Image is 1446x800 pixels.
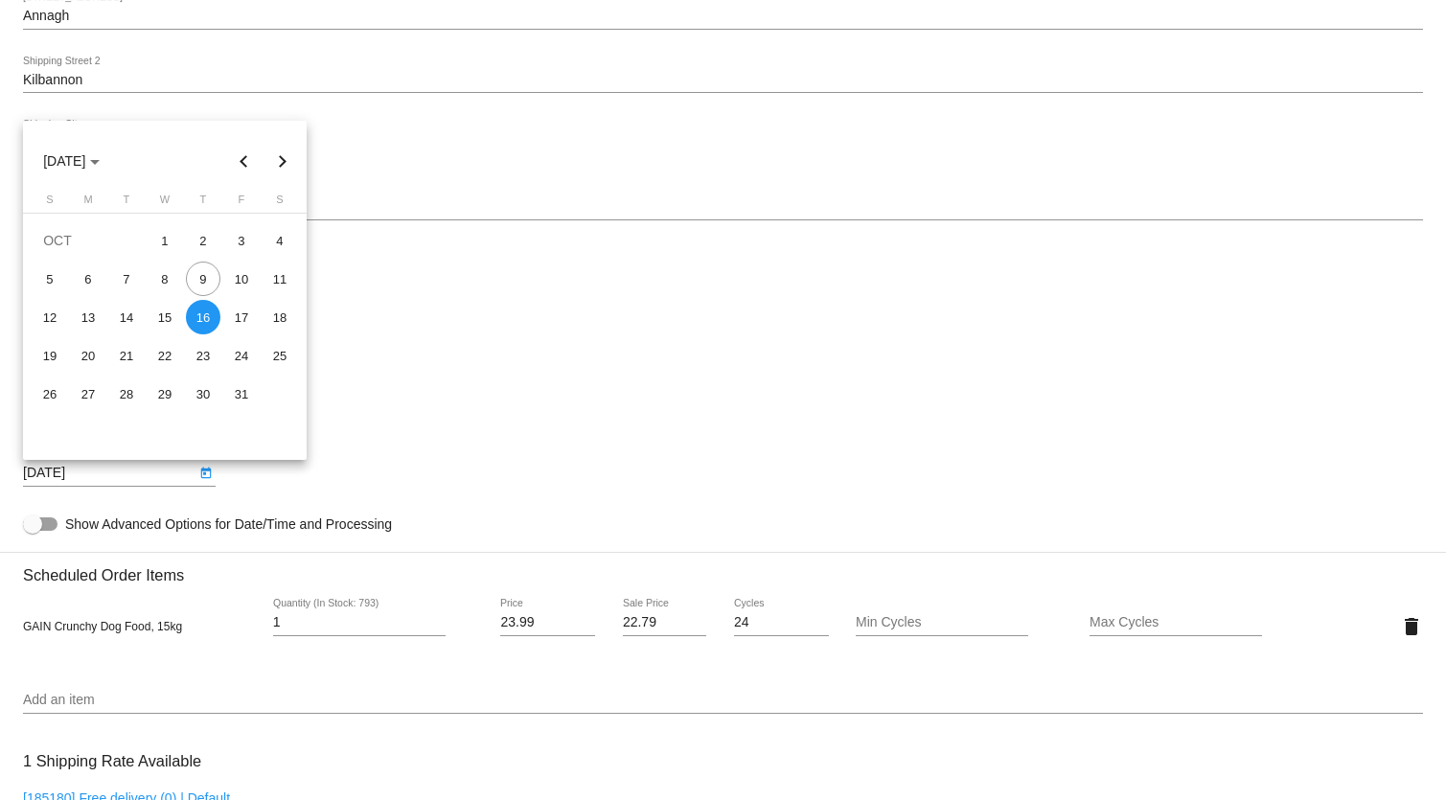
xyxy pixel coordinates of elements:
[146,336,184,375] td: October 22, 2025
[263,223,297,258] div: 4
[71,338,105,373] div: 20
[107,260,146,298] td: October 7, 2025
[261,336,299,375] td: October 25, 2025
[28,142,115,180] button: Choose month and year
[186,300,220,334] div: 16
[186,377,220,411] div: 30
[107,298,146,336] td: October 14, 2025
[69,375,107,413] td: October 27, 2025
[109,262,144,296] div: 7
[148,262,182,296] div: 8
[146,194,184,213] th: Wednesday
[224,338,259,373] div: 24
[31,375,69,413] td: October 26, 2025
[109,300,144,334] div: 14
[69,260,107,298] td: October 6, 2025
[222,298,261,336] td: October 17, 2025
[146,260,184,298] td: October 8, 2025
[186,262,220,296] div: 9
[261,194,299,213] th: Saturday
[69,298,107,336] td: October 13, 2025
[224,377,259,411] div: 31
[109,338,144,373] div: 21
[43,153,100,169] span: [DATE]
[71,300,105,334] div: 13
[107,194,146,213] th: Tuesday
[148,300,182,334] div: 15
[186,338,220,373] div: 23
[184,260,222,298] td: October 9, 2025
[107,336,146,375] td: October 21, 2025
[263,300,297,334] div: 18
[222,260,261,298] td: October 10, 2025
[107,375,146,413] td: October 28, 2025
[31,298,69,336] td: October 12, 2025
[184,375,222,413] td: October 30, 2025
[71,377,105,411] div: 27
[261,298,299,336] td: October 18, 2025
[109,377,144,411] div: 28
[31,194,69,213] th: Sunday
[222,375,261,413] td: October 31, 2025
[69,194,107,213] th: Monday
[31,221,146,260] td: OCT
[33,262,67,296] div: 5
[31,260,69,298] td: October 5, 2025
[225,142,264,180] button: Previous month
[222,336,261,375] td: October 24, 2025
[148,338,182,373] div: 22
[224,223,259,258] div: 3
[261,260,299,298] td: October 11, 2025
[263,262,297,296] div: 11
[184,298,222,336] td: October 16, 2025
[184,336,222,375] td: October 23, 2025
[146,221,184,260] td: October 1, 2025
[69,336,107,375] td: October 20, 2025
[33,338,67,373] div: 19
[146,375,184,413] td: October 29, 2025
[186,223,220,258] div: 2
[184,221,222,260] td: October 2, 2025
[31,336,69,375] td: October 19, 2025
[148,223,182,258] div: 1
[184,194,222,213] th: Thursday
[224,262,259,296] div: 10
[33,377,67,411] div: 26
[264,142,302,180] button: Next month
[146,298,184,336] td: October 15, 2025
[33,300,67,334] div: 12
[222,194,261,213] th: Friday
[148,377,182,411] div: 29
[71,262,105,296] div: 6
[261,221,299,260] td: October 4, 2025
[222,221,261,260] td: October 3, 2025
[263,338,297,373] div: 25
[224,300,259,334] div: 17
